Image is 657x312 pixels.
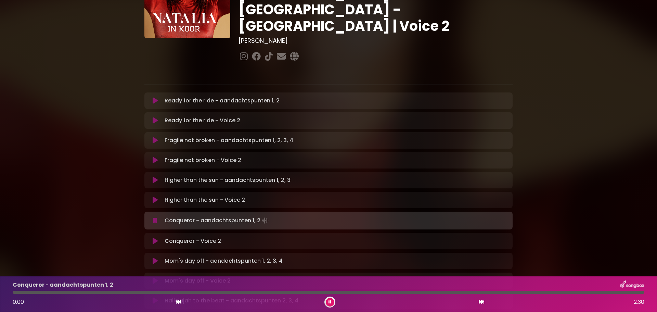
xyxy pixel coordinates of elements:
img: songbox-logo-white.png [620,280,644,289]
p: Higher than the sun - Voice 2 [165,196,245,204]
p: Conqueror - aandachtspunten 1, 2 [165,216,270,225]
p: Fragile not broken - aandachtspunten 1, 2, 3, 4 [165,136,293,145]
p: Conqueror - aandachtspunten 1, 2 [13,281,113,289]
p: Higher than the sun - aandachtspunten 1, 2, 3 [165,176,291,184]
span: 0:00 [13,298,24,306]
p: Fragile not broken - Voice 2 [165,156,241,164]
p: Ready for the ride - aandachtspunten 1, 2 [165,97,280,105]
h3: [PERSON_NAME] [239,37,513,45]
span: 2:30 [634,298,644,306]
img: waveform4.gif [260,216,270,225]
p: Mom's day off - aandachtspunten 1, 2, 3, 4 [165,257,283,265]
p: Conqueror - Voice 2 [165,237,221,245]
p: Ready for the ride - Voice 2 [165,116,240,125]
